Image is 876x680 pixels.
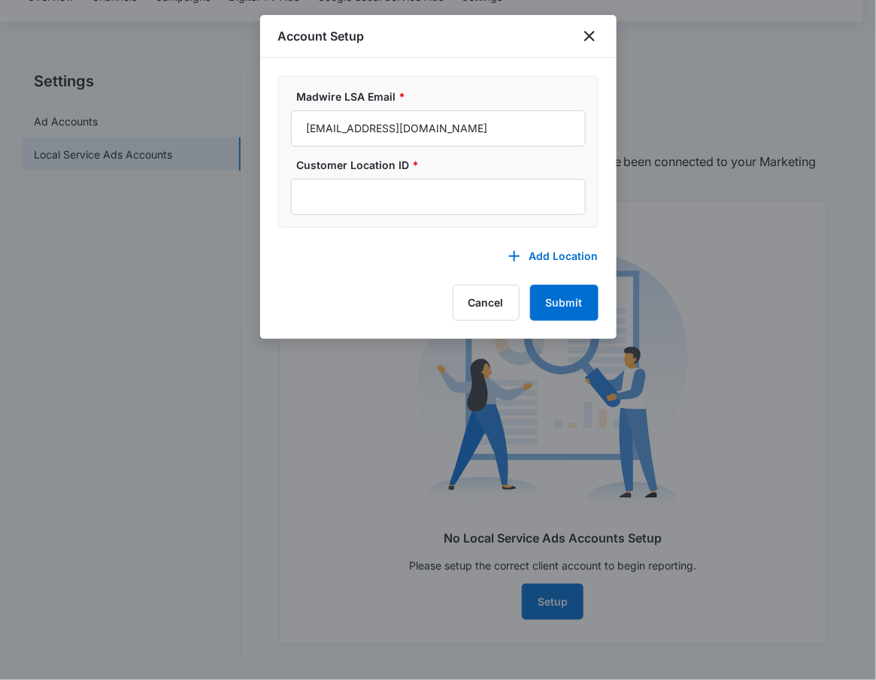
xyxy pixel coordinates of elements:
button: close [580,27,599,45]
label: Madwire LSA Email [297,89,592,104]
label: Customer Location ID [297,157,592,173]
button: Add Location [493,238,599,274]
button: Cancel [453,285,520,321]
h1: Account Setup [278,27,365,45]
button: Submit [530,285,599,321]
